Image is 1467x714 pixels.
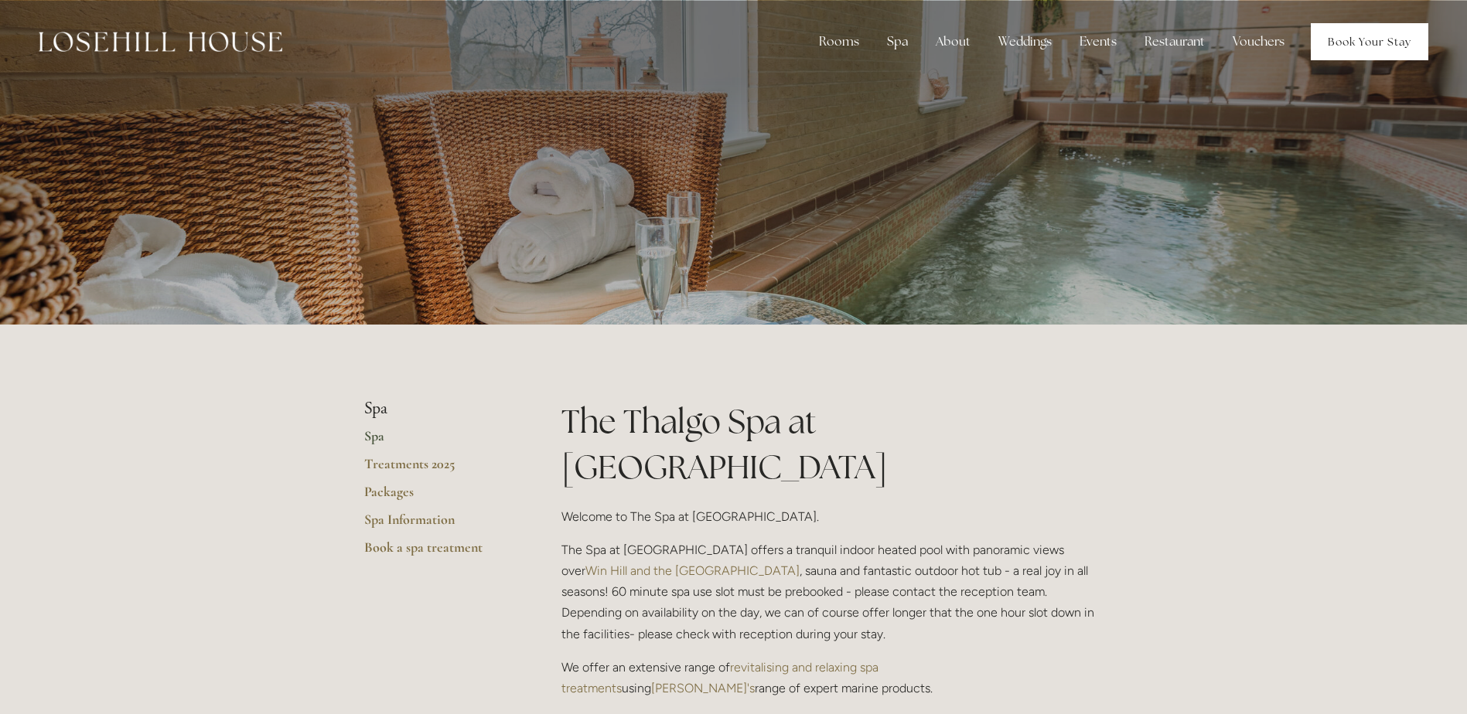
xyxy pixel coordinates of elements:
[923,26,983,57] div: About
[561,657,1104,699] p: We offer an extensive range of using range of expert marine products.
[986,26,1064,57] div: Weddings
[651,681,755,695] a: [PERSON_NAME]'s
[1132,26,1217,57] div: Restaurant
[39,32,282,52] img: Losehill House
[364,483,512,511] a: Packages
[1220,26,1297,57] a: Vouchers
[875,26,920,57] div: Spa
[585,563,800,578] a: Win Hill and the [GEOGRAPHIC_DATA]
[561,506,1104,527] p: Welcome to The Spa at [GEOGRAPHIC_DATA].
[364,539,512,566] a: Book a spa treatment
[364,455,512,483] a: Treatments 2025
[364,511,512,539] a: Spa Information
[561,399,1104,490] h1: The Thalgo Spa at [GEOGRAPHIC_DATA]
[1311,23,1428,60] a: Book Your Stay
[1067,26,1129,57] div: Events
[364,399,512,419] li: Spa
[807,26,872,57] div: Rooms
[561,539,1104,644] p: The Spa at [GEOGRAPHIC_DATA] offers a tranquil indoor heated pool with panoramic views over , sau...
[364,427,512,455] a: Spa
